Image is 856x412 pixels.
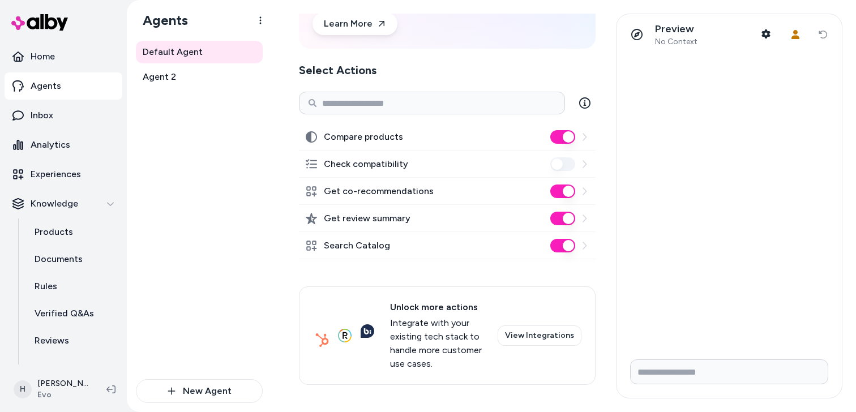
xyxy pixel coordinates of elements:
[655,23,697,36] p: Preview
[35,280,57,293] p: Rules
[143,70,176,84] span: Agent 2
[23,300,122,327] a: Verified Q&As
[35,307,94,320] p: Verified Q&As
[31,138,70,152] p: Analytics
[324,239,390,252] label: Search Catalog
[14,380,32,398] span: H
[143,45,203,59] span: Default Agent
[390,316,484,371] span: Integrate with your existing tech stack to handle more customer use cases.
[31,197,78,211] p: Knowledge
[5,43,122,70] a: Home
[23,354,122,381] a: Survey Questions
[655,37,697,47] span: No Context
[35,334,69,347] p: Reviews
[5,161,122,188] a: Experiences
[37,389,88,401] span: Evo
[31,168,81,181] p: Experiences
[31,79,61,93] p: Agents
[35,361,109,375] p: Survey Questions
[23,218,122,246] a: Products
[31,50,55,63] p: Home
[324,157,408,171] label: Check compatibility
[630,359,828,384] input: Write your prompt here
[134,12,188,29] h1: Agents
[23,327,122,354] a: Reviews
[324,212,410,225] label: Get review summary
[23,273,122,300] a: Rules
[5,72,122,100] a: Agents
[35,225,73,239] p: Products
[136,66,263,88] a: Agent 2
[23,246,122,273] a: Documents
[136,379,263,403] button: New Agent
[5,131,122,158] a: Analytics
[35,252,83,266] p: Documents
[7,371,97,407] button: H[PERSON_NAME]Evo
[136,41,263,63] a: Default Agent
[324,130,403,144] label: Compare products
[324,184,434,198] label: Get co-recommendations
[37,378,88,389] p: [PERSON_NAME]
[11,14,68,31] img: alby Logo
[498,325,581,346] a: View Integrations
[5,190,122,217] button: Knowledge
[299,62,596,78] h2: Select Actions
[313,12,397,35] a: Learn More
[5,102,122,129] a: Inbox
[31,109,53,122] p: Inbox
[390,301,484,314] span: Unlock more actions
